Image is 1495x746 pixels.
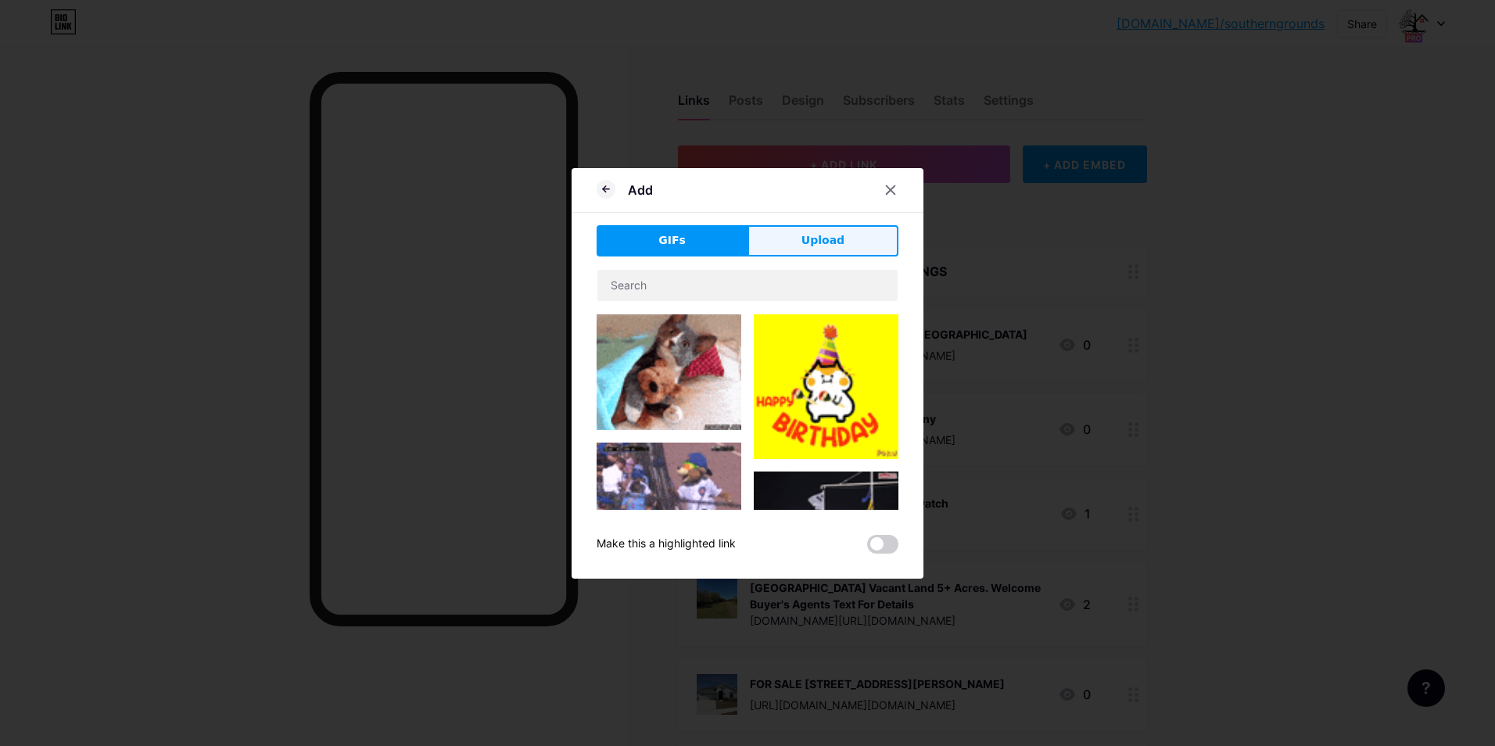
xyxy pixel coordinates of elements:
[754,314,898,459] img: Gihpy
[628,181,653,199] div: Add
[747,225,898,256] button: Upload
[658,232,686,249] span: GIFs
[754,472,898,553] img: Gihpy
[597,314,741,430] img: Gihpy
[597,535,736,554] div: Make this a highlighted link
[597,270,898,301] input: Search
[597,443,741,524] img: Gihpy
[801,232,844,249] span: Upload
[597,225,747,256] button: GIFs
